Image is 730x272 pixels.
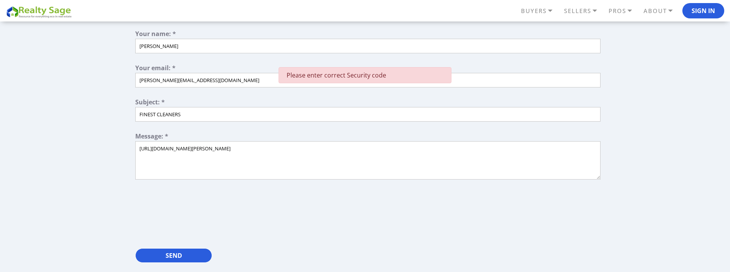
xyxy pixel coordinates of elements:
[135,248,212,263] input: Send
[562,4,607,18] a: SELLERS
[135,65,601,73] div: Your email: *
[607,4,642,18] a: PROS
[682,3,724,18] button: Sign In
[279,67,451,83] div: Please enter correct Security code
[135,99,601,107] div: Subject: *
[519,4,562,18] a: BUYERS
[135,191,252,221] iframe: reCAPTCHA
[135,141,601,180] textarea: [URL][DOMAIN_NAME][PERSON_NAME]
[135,133,601,141] div: Message: *
[135,31,601,39] div: Your name: *
[6,5,75,18] img: REALTY SAGE
[642,4,682,18] a: ABOUT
